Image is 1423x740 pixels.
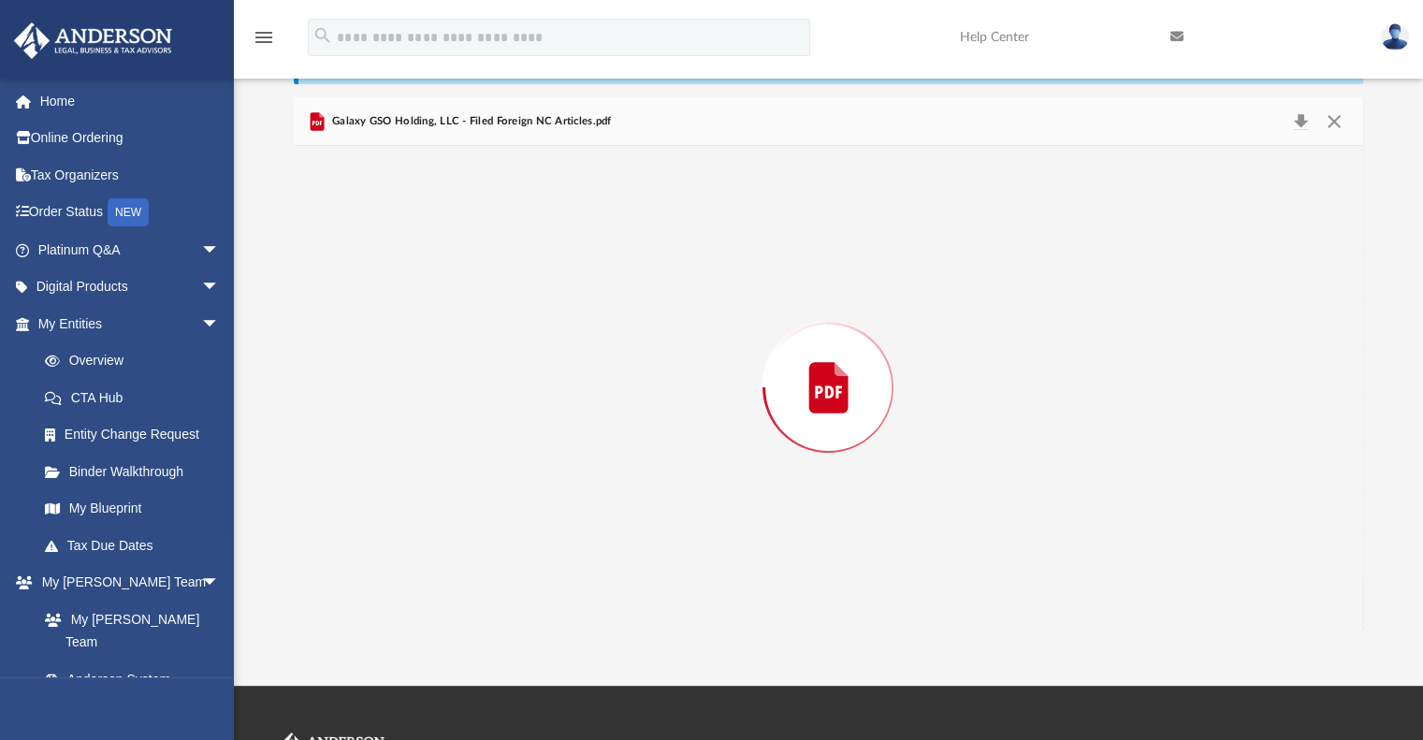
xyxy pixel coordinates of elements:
a: Anderson System [26,660,239,698]
a: menu [253,36,275,49]
span: arrow_drop_down [201,305,239,343]
a: Binder Walkthrough [26,453,248,490]
img: User Pic [1381,23,1409,51]
a: Tax Due Dates [26,527,248,564]
div: Preview [294,97,1364,630]
a: CTA Hub [26,379,248,416]
a: Entity Change Request [26,416,248,454]
a: My Blueprint [26,490,239,528]
div: NEW [108,198,149,226]
a: My [PERSON_NAME] Team [26,601,229,660]
i: menu [253,26,275,49]
button: Close [1317,109,1351,135]
a: Order StatusNEW [13,194,248,232]
a: Platinum Q&Aarrow_drop_down [13,231,248,268]
a: Overview [26,342,248,380]
a: Digital Productsarrow_drop_down [13,268,248,306]
a: Online Ordering [13,120,248,157]
span: arrow_drop_down [201,231,239,269]
a: Home [13,82,248,120]
span: arrow_drop_down [201,564,239,602]
a: My [PERSON_NAME] Teamarrow_drop_down [13,564,239,602]
a: My Entitiesarrow_drop_down [13,305,248,342]
button: Download [1285,109,1318,135]
span: arrow_drop_down [201,268,239,307]
span: Galaxy GSO Holding, LLC - Filed Foreign NC Articles.pdf [328,113,612,130]
a: Tax Organizers [13,156,248,194]
img: Anderson Advisors Platinum Portal [8,22,178,59]
i: search [312,25,333,46]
